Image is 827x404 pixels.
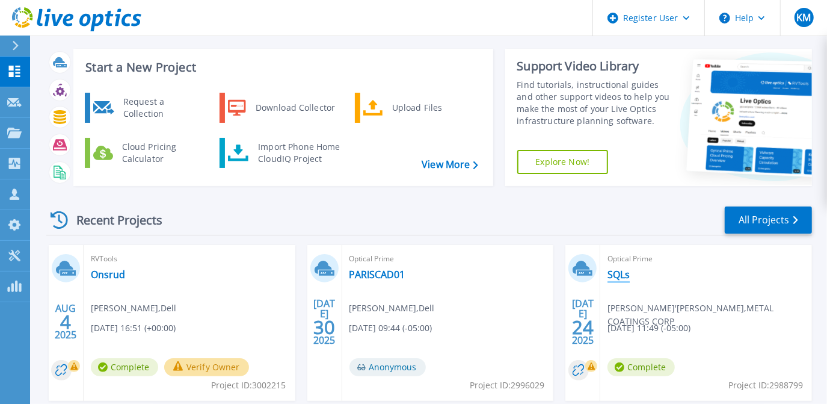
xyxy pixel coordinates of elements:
div: Import Phone Home CloudIQ Project [252,141,346,165]
span: Project ID: 3002215 [212,379,286,392]
div: Request a Collection [117,96,205,120]
span: KM [796,13,811,22]
a: Explore Now! [517,150,609,174]
a: Cloud Pricing Calculator [85,138,208,168]
a: Upload Files [355,93,478,123]
span: Complete [607,358,675,376]
span: [PERSON_NAME] , Dell [91,302,176,315]
a: Onsrud [91,269,125,281]
span: [DATE] 09:44 (-05:00) [349,322,432,335]
span: RVTools [91,252,288,266]
div: Recent Projects [46,205,179,235]
div: AUG 2025 [54,300,77,344]
a: PARISCAD01 [349,269,405,281]
div: Download Collector [250,96,340,120]
a: All Projects [725,207,812,234]
span: Optical Prime [349,252,547,266]
a: Download Collector [220,93,343,123]
span: 30 [313,322,335,332]
span: Optical Prime [607,252,805,266]
span: 4 [60,317,71,327]
button: Verify Owner [164,358,249,376]
span: [PERSON_NAME] , Dell [349,302,435,315]
span: Complete [91,358,158,376]
div: Cloud Pricing Calculator [116,141,205,165]
span: [DATE] 11:49 (-05:00) [607,322,690,335]
span: [DATE] 16:51 (+00:00) [91,322,176,335]
span: 24 [572,322,594,332]
div: Upload Files [386,96,475,120]
h3: Start a New Project [85,61,478,74]
span: Anonymous [349,358,426,376]
span: [PERSON_NAME]'[PERSON_NAME] , METAL COATINGS CORP [607,302,812,328]
div: [DATE] 2025 [571,300,594,344]
div: [DATE] 2025 [313,300,336,344]
span: Project ID: 2996029 [470,379,544,392]
a: View More [422,159,478,170]
a: Request a Collection [85,93,208,123]
span: Project ID: 2988799 [728,379,803,392]
div: Find tutorials, instructional guides and other support videos to help you make the most of your L... [517,79,670,127]
div: Support Video Library [517,58,670,74]
a: SQLs [607,269,630,281]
